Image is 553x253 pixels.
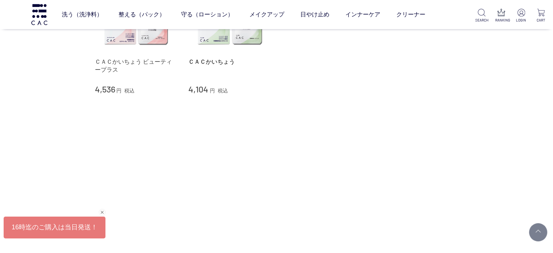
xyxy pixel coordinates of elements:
[396,4,425,25] a: クリーナー
[30,4,48,25] img: logo
[515,17,528,23] p: LOGIN
[345,4,380,25] a: インナーケア
[124,88,135,94] span: 税込
[95,58,178,74] a: ＣＡＣかいちょう ビューティープラス
[188,58,271,66] a: ＣＡＣかいちょう
[218,88,228,94] span: 税込
[116,88,121,94] span: 円
[475,9,488,23] a: SEARCH
[62,4,103,25] a: 洗う（洗浄料）
[181,4,233,25] a: 守る（ローション）
[495,9,508,23] a: RANKING
[119,4,165,25] a: 整える（パック）
[95,84,115,94] span: 4,536
[249,4,284,25] a: メイクアップ
[515,9,528,23] a: LOGIN
[495,17,508,23] p: RANKING
[300,4,329,25] a: 日やけ止め
[210,88,215,94] span: 円
[475,17,488,23] p: SEARCH
[534,9,547,23] a: CART
[188,84,208,94] span: 4,104
[534,17,547,23] p: CART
